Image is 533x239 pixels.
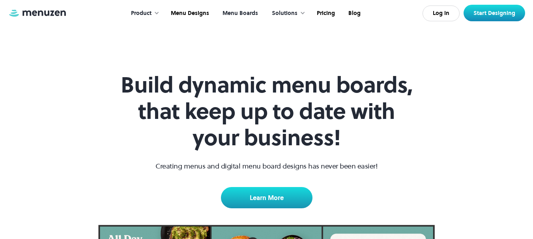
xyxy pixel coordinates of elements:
div: Product [131,9,151,18]
a: Pricing [309,1,341,26]
div: Solutions [272,9,297,18]
a: Log In [423,6,460,21]
div: Product [123,1,163,26]
h1: Build dynamic menu boards, that keep up to date with your business! [115,72,418,151]
a: Menu Boards [215,1,264,26]
a: Blog [341,1,367,26]
p: Creating menus and digital menu board designs has never been easier! [155,161,378,171]
a: Menu Designs [163,1,215,26]
div: Solutions [264,1,309,26]
a: Learn More [221,187,312,208]
a: Start Designing [464,5,525,21]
